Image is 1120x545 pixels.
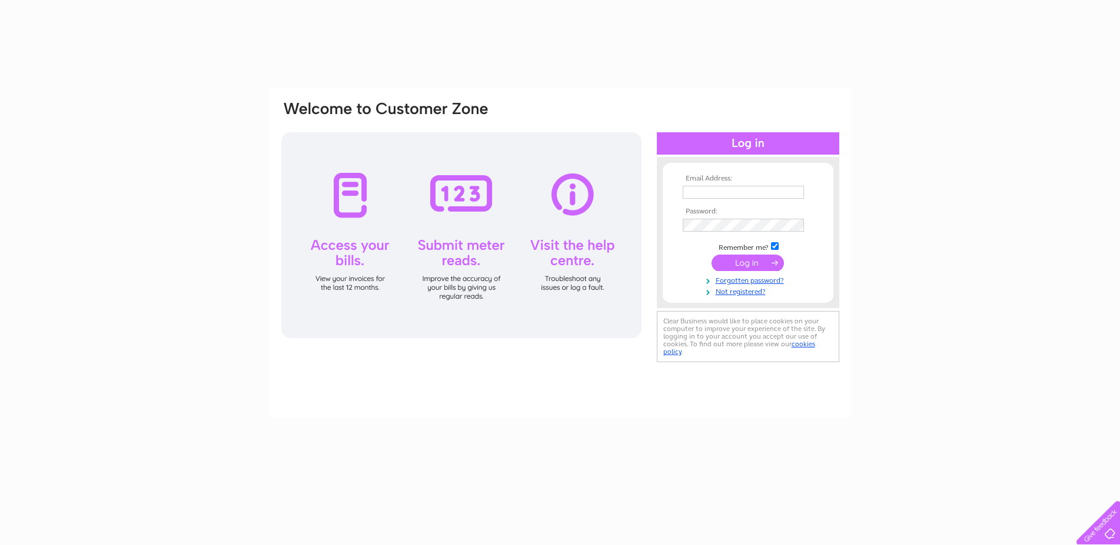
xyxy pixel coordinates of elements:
[663,340,815,356] a: cookies policy
[712,255,784,271] input: Submit
[657,311,839,362] div: Clear Business would like to place cookies on your computer to improve your experience of the sit...
[680,240,816,252] td: Remember me?
[680,175,816,183] th: Email Address:
[683,285,816,296] a: Not registered?
[683,274,816,285] a: Forgotten password?
[680,208,816,216] th: Password:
